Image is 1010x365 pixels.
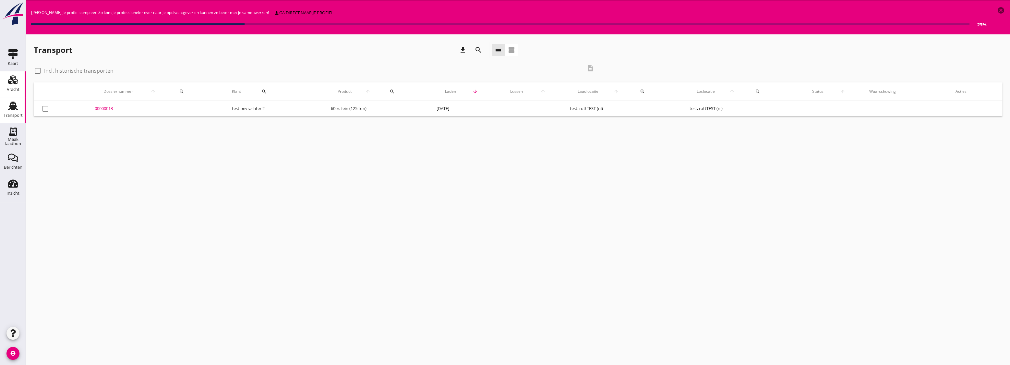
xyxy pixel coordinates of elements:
[44,67,114,74] label: Incl. historische transporten
[997,6,1005,14] i: cancel
[606,89,626,94] i: arrow_upward
[570,89,606,94] span: Laadlocatie
[869,89,940,94] div: Waarschuwing
[358,89,377,94] i: arrow_upward
[464,89,486,94] i: arrow_downward
[6,191,19,195] div: Inzicht
[274,10,279,16] i: person
[803,89,832,94] span: Status
[532,89,554,94] i: arrow_upward
[689,89,722,94] span: Loslocatie
[8,61,18,66] div: Kaart
[475,46,482,54] i: search
[4,165,22,169] div: Berichten
[429,101,494,116] td: [DATE]
[95,105,217,112] div: 00000013
[640,89,645,94] i: search
[508,46,515,54] i: view_agenda
[832,89,854,94] i: arrow_upward
[142,89,164,94] i: arrow_upward
[969,21,987,28] div: 23%
[681,101,796,116] td: test, rottTEST (nl)
[501,89,532,94] span: Lossen
[6,347,19,360] i: account_circle
[34,45,72,55] div: Transport
[271,8,336,18] a: ga direct naar je profiel
[95,89,142,94] span: Dossiernummer
[179,89,184,94] i: search
[274,10,333,16] div: ga direct naar je profiel
[1,2,25,26] img: logo-small.a267ee39.svg
[232,84,315,99] div: Klant
[4,113,23,117] div: Transport
[31,6,987,29] div: [PERSON_NAME] je profiel compleet! Zo kom je professioneler over naar je opdrachtgever en kunnen ...
[7,87,19,91] div: Vracht
[224,101,323,116] td: test bevrachter 2
[261,89,267,94] i: search
[494,46,502,54] i: view_headline
[956,89,994,94] div: Acties
[390,89,395,94] i: search
[722,89,742,94] i: arrow_upward
[562,101,681,116] td: test, rottTEST (nl)
[331,89,358,94] span: Product
[323,101,428,116] td: 60er, fein (125 ton)
[459,46,467,54] i: download
[755,89,760,94] i: search
[437,89,464,94] span: Laden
